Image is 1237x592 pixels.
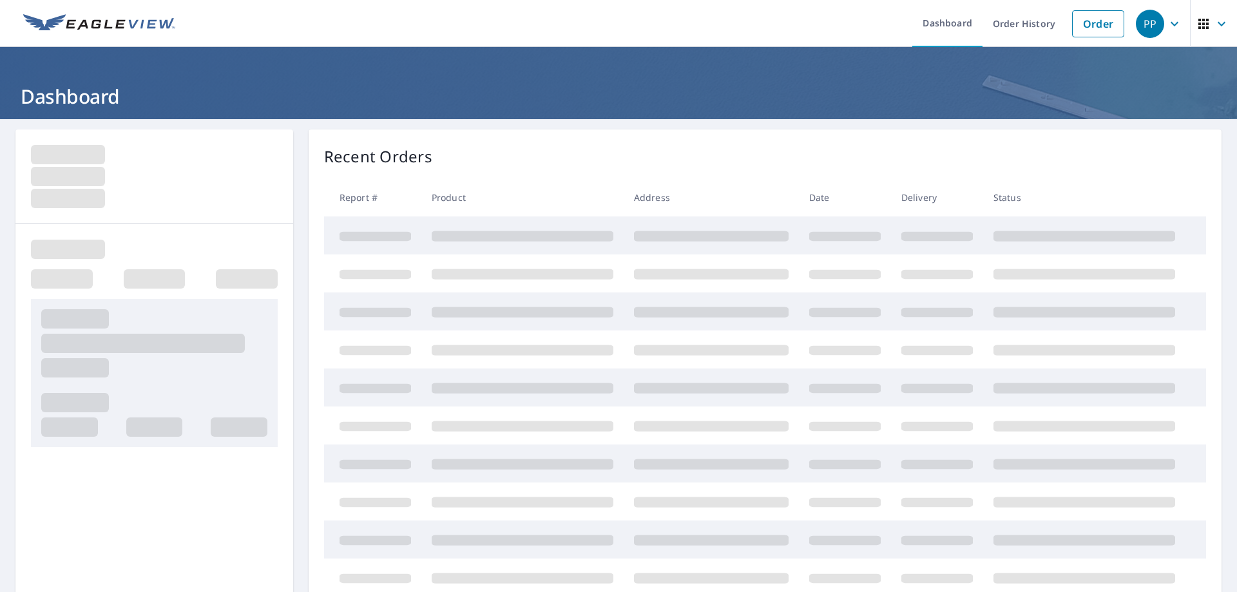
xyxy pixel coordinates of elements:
th: Report # [324,178,421,216]
th: Address [624,178,799,216]
img: EV Logo [23,14,175,33]
h1: Dashboard [15,83,1222,110]
a: Order [1072,10,1124,37]
th: Delivery [891,178,983,216]
th: Status [983,178,1185,216]
th: Product [421,178,624,216]
div: PP [1136,10,1164,38]
p: Recent Orders [324,145,432,168]
th: Date [799,178,891,216]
